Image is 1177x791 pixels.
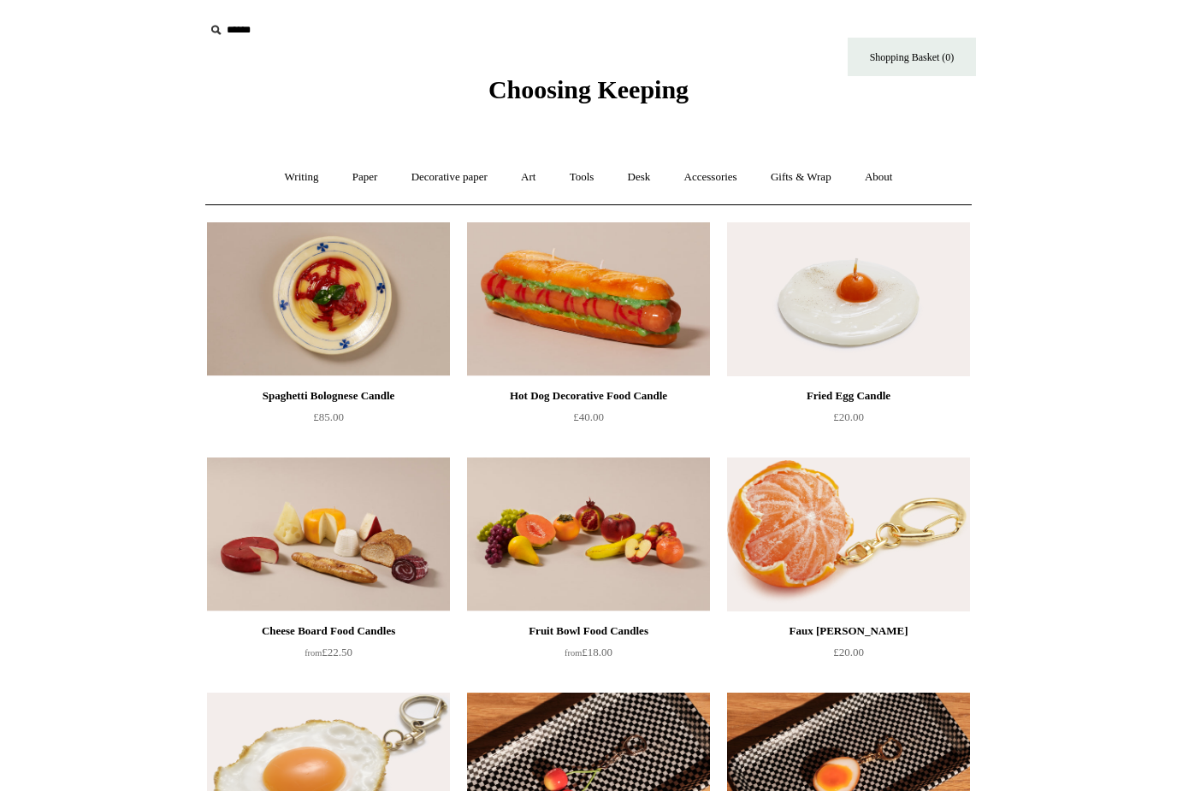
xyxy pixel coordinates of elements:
a: Fruit Bowl Food Candles from£18.00 [467,621,710,691]
a: Shopping Basket (0) [848,38,976,76]
img: Fruit Bowl Food Candles [467,457,710,611]
a: Fried Egg Candle £20.00 [727,386,970,456]
a: Tools [554,155,610,200]
a: Desk [612,155,666,200]
img: Fried Egg Candle [727,222,970,376]
a: Hot Dog Decorative Food Candle Hot Dog Decorative Food Candle [467,222,710,376]
span: £22.50 [305,646,352,658]
span: from [305,648,322,658]
a: Decorative paper [396,155,503,200]
a: Spaghetti Bolognese Candle Spaghetti Bolognese Candle [207,222,450,376]
div: Fried Egg Candle [731,386,966,406]
span: £18.00 [565,646,612,658]
a: Faux [PERSON_NAME] £20.00 [727,621,970,691]
img: Cheese Board Food Candles [207,457,450,611]
a: Choosing Keeping [488,89,689,101]
a: Gifts & Wrap [755,155,847,200]
a: Fried Egg Candle Fried Egg Candle [727,222,970,376]
span: from [565,648,582,658]
a: Hot Dog Decorative Food Candle £40.00 [467,386,710,456]
img: Faux Clementine Keyring [727,457,970,611]
a: Paper [337,155,393,200]
a: Fruit Bowl Food Candles Fruit Bowl Food Candles [467,457,710,611]
img: Spaghetti Bolognese Candle [207,222,450,376]
a: Art [506,155,551,200]
div: Spaghetti Bolognese Candle [211,386,446,406]
a: About [849,155,908,200]
span: £40.00 [573,410,604,423]
div: Hot Dog Decorative Food Candle [471,386,706,406]
a: Writing [269,155,334,200]
a: Cheese Board Food Candles from£22.50 [207,621,450,691]
a: Spaghetti Bolognese Candle £85.00 [207,386,450,456]
span: £85.00 [313,410,344,423]
div: Faux [PERSON_NAME] [731,621,966,641]
img: Hot Dog Decorative Food Candle [467,222,710,376]
span: £20.00 [833,646,864,658]
a: Cheese Board Food Candles Cheese Board Food Candles [207,457,450,611]
div: Cheese Board Food Candles [211,621,446,641]
a: Accessories [669,155,753,200]
a: Faux Clementine Keyring Faux Clementine Keyring [727,457,970,611]
span: Choosing Keeping [488,75,689,103]
div: Fruit Bowl Food Candles [471,621,706,641]
span: £20.00 [833,410,864,423]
